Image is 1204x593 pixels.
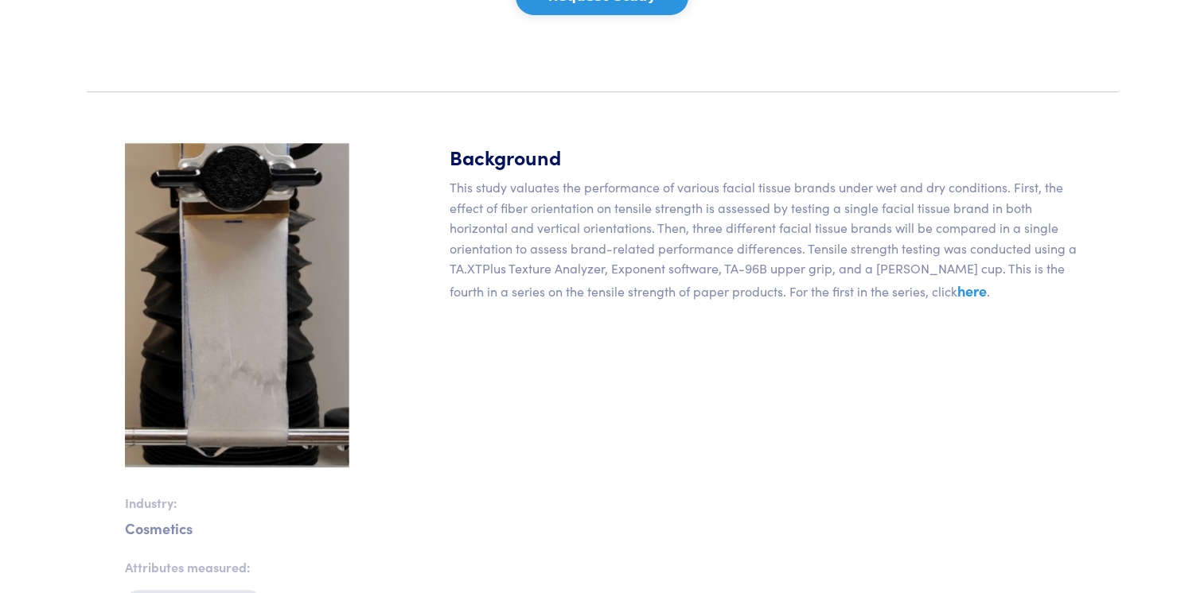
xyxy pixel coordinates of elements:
a: here [957,281,987,300]
h5: Background [450,143,1080,171]
p: This study valuates the performance of various facial tissue brands under wet and dry conditions.... [450,177,1080,303]
p: Industry: [125,493,349,514]
p: Cosmetics [125,525,349,531]
p: Attributes measured: [125,557,349,578]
